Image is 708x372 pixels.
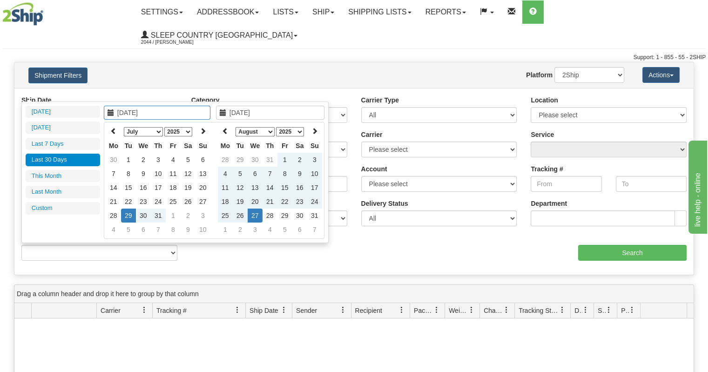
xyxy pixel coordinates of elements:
[14,285,694,303] div: grid grouping header
[233,209,248,223] td: 26
[151,181,166,195] td: 17
[233,153,248,167] td: 29
[2,54,706,61] div: Support: 1 - 855 - 55 - 2SHIP
[307,167,322,181] td: 10
[106,209,121,223] td: 28
[181,153,196,167] td: 5
[414,306,433,315] span: Packages
[218,139,233,153] th: Mo
[598,306,606,315] span: Shipment Issues
[218,223,233,237] td: 1
[136,302,152,318] a: Carrier filter column settings
[305,0,341,24] a: Ship
[263,153,277,167] td: 31
[148,31,293,39] span: Sleep Country [GEOGRAPHIC_DATA]
[307,195,322,209] td: 24
[166,181,181,195] td: 18
[499,302,514,318] a: Charge filter column settings
[519,306,559,315] span: Tracking Status
[196,139,210,153] th: Su
[233,181,248,195] td: 12
[429,302,445,318] a: Packages filter column settings
[531,130,554,139] label: Service
[190,0,266,24] a: Addressbook
[218,181,233,195] td: 11
[335,302,351,318] a: Sender filter column settings
[196,209,210,223] td: 3
[196,167,210,181] td: 13
[394,302,410,318] a: Recipient filter column settings
[307,153,322,167] td: 3
[248,167,263,181] td: 6
[526,70,553,80] label: Platform
[196,181,210,195] td: 20
[121,195,136,209] td: 22
[248,223,263,237] td: 3
[151,223,166,237] td: 7
[464,302,479,318] a: Weight filter column settings
[277,195,292,209] td: 22
[166,209,181,223] td: 1
[26,138,100,150] li: Last 7 Days
[248,195,263,209] td: 20
[7,6,86,17] div: live help - online
[277,167,292,181] td: 8
[136,209,151,223] td: 30
[151,153,166,167] td: 3
[181,195,196,209] td: 26
[229,302,245,318] a: Tracking # filter column settings
[101,306,121,315] span: Carrier
[554,302,570,318] a: Tracking Status filter column settings
[248,181,263,195] td: 13
[26,186,100,198] li: Last Month
[166,167,181,181] td: 11
[136,153,151,167] td: 2
[277,209,292,223] td: 29
[181,167,196,181] td: 12
[361,95,399,105] label: Carrier Type
[151,195,166,209] td: 24
[106,153,121,167] td: 30
[277,153,292,167] td: 1
[156,306,187,315] span: Tracking #
[166,139,181,153] th: Fr
[28,68,88,83] button: Shipment Filters
[307,181,322,195] td: 17
[218,153,233,167] td: 28
[574,306,582,315] span: Delivery Status
[248,153,263,167] td: 30
[26,170,100,183] li: This Month
[106,195,121,209] td: 21
[191,95,220,105] label: Category
[166,153,181,167] td: 4
[218,209,233,223] td: 25
[484,306,503,315] span: Charge
[263,139,277,153] th: Th
[2,2,43,26] img: logo2044.jpg
[687,138,707,233] iframe: chat widget
[277,139,292,153] th: Fr
[292,181,307,195] td: 16
[121,139,136,153] th: Tu
[218,195,233,209] td: 18
[263,195,277,209] td: 21
[121,167,136,181] td: 8
[233,139,248,153] th: Tu
[292,209,307,223] td: 30
[233,195,248,209] td: 19
[106,181,121,195] td: 14
[136,195,151,209] td: 23
[248,139,263,153] th: We
[307,209,322,223] td: 31
[449,306,468,315] span: Weight
[134,0,190,24] a: Settings
[248,209,263,223] td: 27
[276,302,292,318] a: Ship Date filter column settings
[26,202,100,215] li: Custom
[531,164,563,174] label: Tracking #
[266,0,305,24] a: Lists
[361,199,408,208] label: Delivery Status
[136,167,151,181] td: 9
[166,195,181,209] td: 25
[106,167,121,181] td: 7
